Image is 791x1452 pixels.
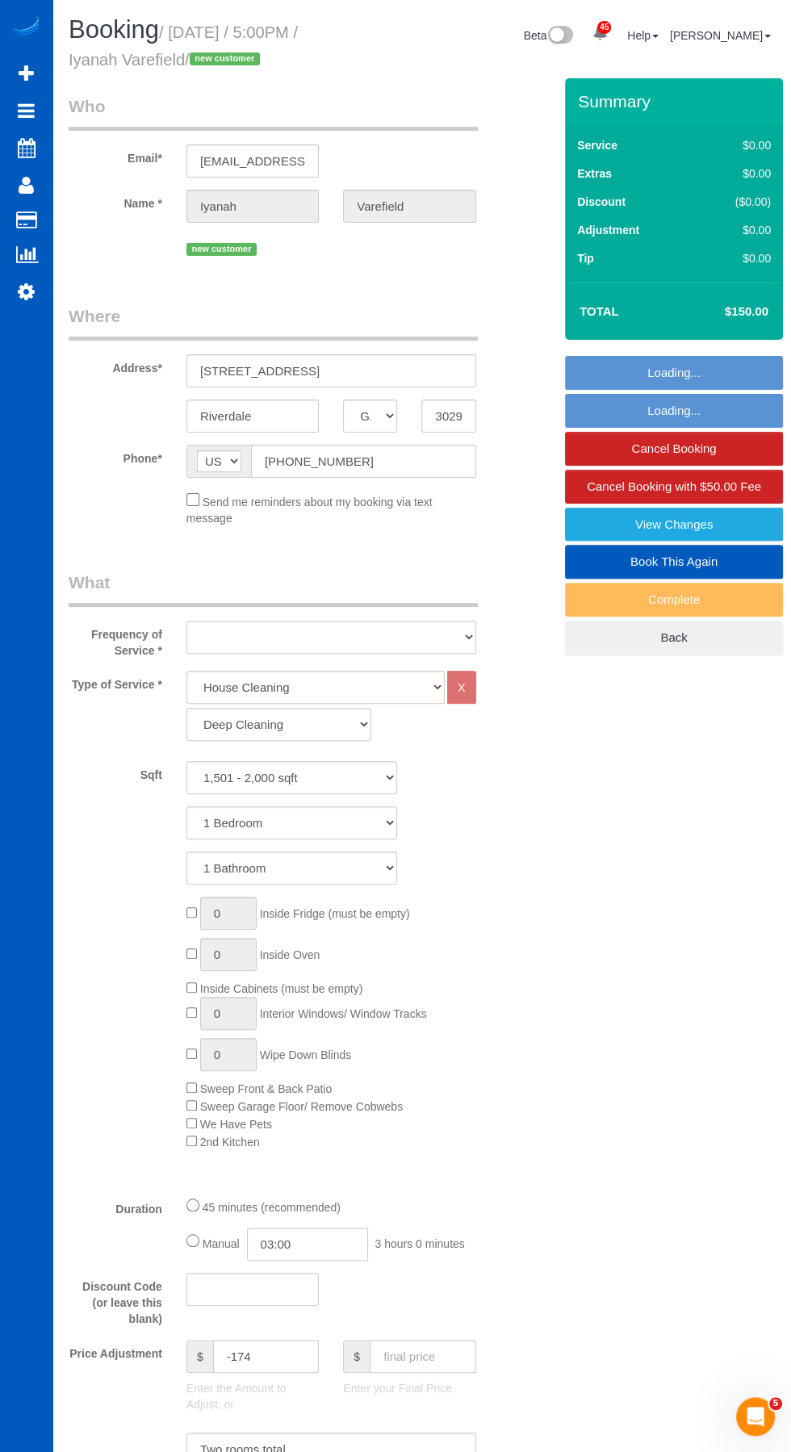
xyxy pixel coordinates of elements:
label: Name * [56,190,174,211]
label: Duration [56,1195,174,1217]
a: Back [565,621,783,655]
label: Tip [577,250,594,266]
label: Type of Service * [56,671,174,693]
input: Last Name* [343,190,475,223]
span: $ [343,1340,370,1373]
span: Interior Windows/ Window Tracks [260,1007,427,1020]
input: final price [370,1340,476,1373]
div: $0.00 [701,250,771,266]
label: Frequency of Service * [56,621,174,659]
span: Sweep Front & Back Patio [200,1082,332,1095]
span: Send me reminders about my booking via text message [186,496,433,525]
label: Adjustment [577,222,639,238]
a: 45 [584,16,616,52]
input: City* [186,400,319,433]
a: Help [627,29,659,42]
label: Phone* [56,445,174,467]
input: Phone* [251,445,476,478]
input: Zip Code* [421,400,475,433]
a: Cancel Booking [565,432,783,466]
label: Address* [56,354,174,376]
strong: Total [580,304,619,318]
span: new customer [186,243,257,256]
span: Booking [69,15,159,44]
label: Service [577,137,617,153]
span: Inside Oven [260,948,320,961]
a: Beta [524,29,574,42]
input: Email* [186,144,319,178]
label: Extras [577,165,612,182]
div: $0.00 [701,137,771,153]
span: 45 [597,21,611,34]
span: Sweep Garage Floor/ Remove Cobwebs [200,1100,403,1113]
span: We Have Pets [200,1118,272,1131]
img: Automaid Logo [10,16,42,39]
span: 2nd Kitchen [200,1136,260,1149]
legend: Where [69,304,478,341]
iframe: Intercom live chat [736,1397,775,1436]
div: $0.00 [701,222,771,238]
label: Price Adjustment [56,1340,174,1362]
div: ($0.00) [701,194,771,210]
label: Email* [56,144,174,166]
h3: Summary [578,92,775,111]
legend: What [69,571,478,607]
h4: $150.00 [676,305,768,319]
span: Manual [203,1237,240,1249]
a: Cancel Booking with $50.00 Fee [565,470,783,504]
label: Discount [577,194,626,210]
span: Wipe Down Blinds [260,1048,352,1061]
input: First Name* [186,190,319,223]
span: Cancel Booking with $50.00 Fee [587,479,761,493]
span: 3 hours 0 minutes [375,1237,464,1249]
a: Book This Again [565,545,783,579]
span: $ [186,1340,213,1373]
span: / [185,51,265,69]
div: $0.00 [701,165,771,182]
small: / [DATE] / 5:00PM / Iyanah Varefield [69,23,298,69]
span: 45 minutes (recommended) [203,1201,341,1214]
legend: Who [69,94,478,131]
p: Enter the Amount to Adjust, or [186,1380,319,1412]
span: Inside Cabinets (must be empty) [200,982,363,995]
a: [PERSON_NAME] [670,29,771,42]
a: View Changes [565,508,783,542]
img: New interface [546,26,573,47]
label: Sqft [56,761,174,783]
p: Enter your Final Price [343,1380,475,1396]
span: new customer [190,52,260,65]
label: Discount Code (or leave this blank) [56,1273,174,1327]
span: Inside Fridge (must be empty) [260,907,410,920]
span: 5 [769,1397,782,1410]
